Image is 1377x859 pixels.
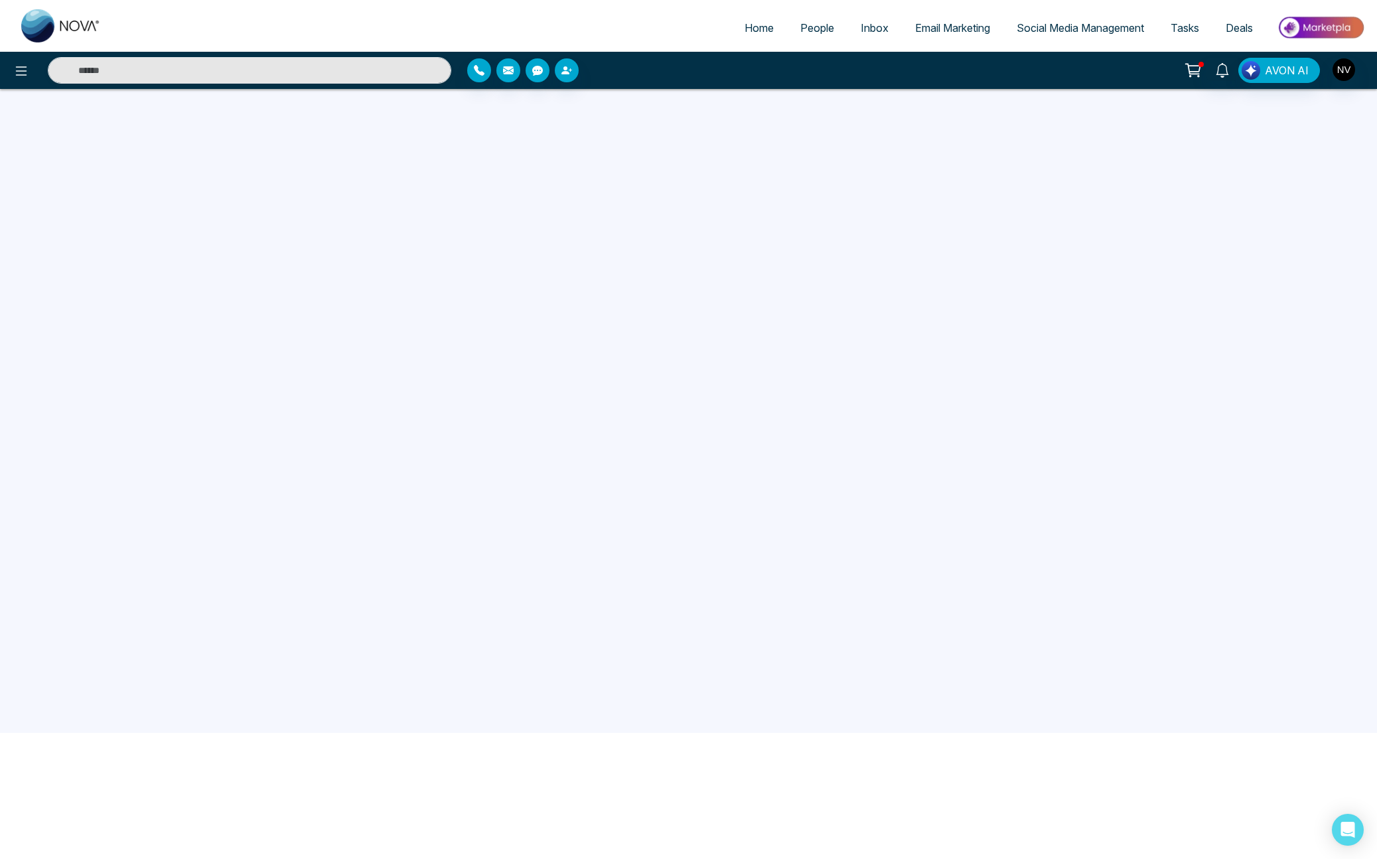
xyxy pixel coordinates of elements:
[1017,21,1144,35] span: Social Media Management
[1212,15,1266,40] a: Deals
[1238,58,1320,83] button: AVON AI
[21,9,101,42] img: Nova CRM Logo
[745,21,774,35] span: Home
[902,15,1003,40] a: Email Marketing
[1003,15,1157,40] a: Social Media Management
[861,21,889,35] span: Inbox
[1171,21,1199,35] span: Tasks
[787,15,847,40] a: People
[1157,15,1212,40] a: Tasks
[1226,21,1253,35] span: Deals
[1273,13,1369,42] img: Market-place.gif
[1265,62,1309,78] span: AVON AI
[731,15,787,40] a: Home
[847,15,902,40] a: Inbox
[1332,814,1364,846] div: Open Intercom Messenger
[1242,61,1260,80] img: Lead Flow
[800,21,834,35] span: People
[915,21,990,35] span: Email Marketing
[1333,58,1355,81] img: User Avatar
